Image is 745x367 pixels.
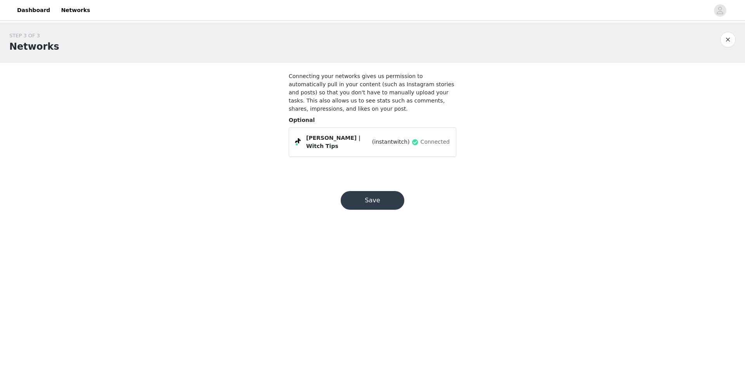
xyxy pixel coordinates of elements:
[12,2,55,19] a: Dashboard
[9,32,59,40] div: STEP 3 OF 3
[341,191,404,210] button: Save
[289,117,315,123] span: Optional
[56,2,95,19] a: Networks
[372,138,410,146] span: (instantwitch)
[716,4,724,17] div: avatar
[421,138,450,146] span: Connected
[9,40,59,54] h1: Networks
[306,134,371,150] span: [PERSON_NAME] | Witch Tips
[289,72,456,113] h4: Connecting your networks gives us permission to automatically pull in your content (such as Insta...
